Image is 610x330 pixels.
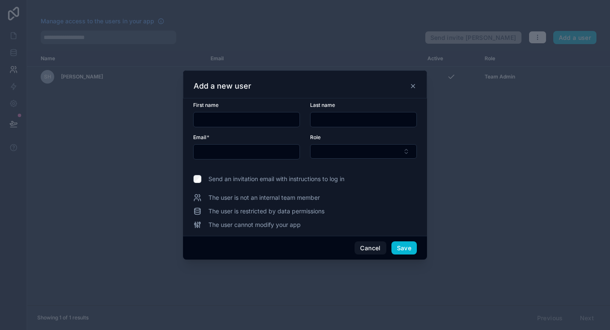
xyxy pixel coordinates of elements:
[193,102,219,108] span: First name
[194,81,251,91] h3: Add a new user
[208,193,320,202] span: The user is not an internal team member
[208,221,301,229] span: The user cannot modify your app
[193,134,206,140] span: Email
[310,102,335,108] span: Last name
[391,241,417,255] button: Save
[193,175,202,183] input: Send an invitation email with instructions to log in
[208,207,324,215] span: The user is restricted by data permissions
[310,134,321,140] span: Role
[208,175,344,183] span: Send an invitation email with instructions to log in
[355,241,386,255] button: Cancel
[310,144,417,159] button: Select Button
